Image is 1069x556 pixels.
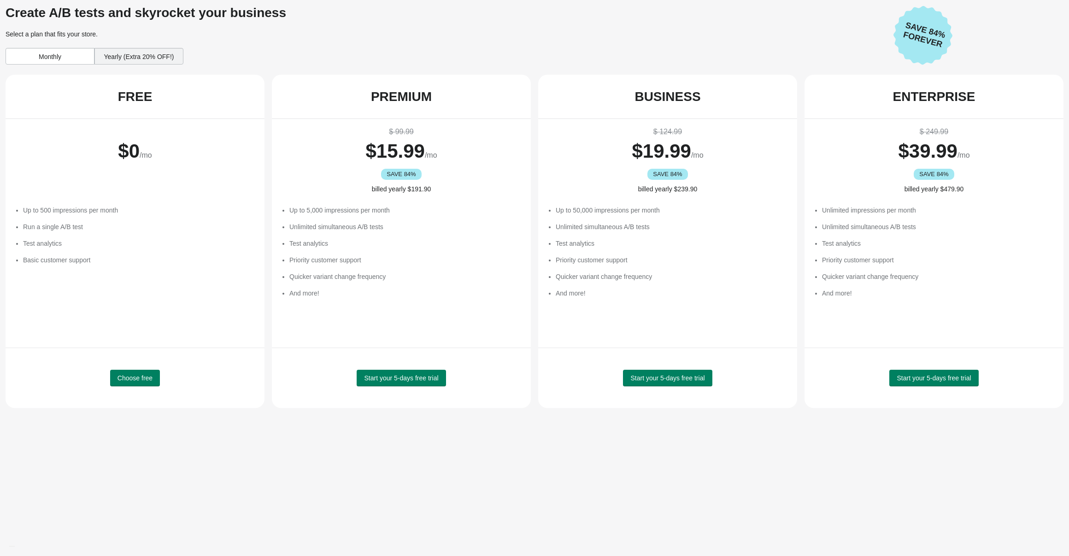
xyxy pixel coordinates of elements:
[893,6,952,65] img: Save 84% Forever
[822,289,1054,298] li: And more!
[281,184,522,194] div: billed yearly $191.90
[118,140,140,162] span: $ 0
[630,374,705,382] span: Start your 5-days free trial
[289,206,522,215] li: Up to 5,000 impressions per month
[289,239,522,248] li: Test analytics
[6,48,94,65] div: Monthly
[23,239,255,248] li: Test analytics
[6,6,886,20] div: Create A/B tests and skyrocket your business
[289,272,522,281] li: Quicker variant change frequency
[822,272,1054,281] li: Quicker variant change frequency
[691,151,704,159] span: /mo
[898,140,957,162] span: $ 39.99
[364,374,438,382] span: Start your 5-days free trial
[893,89,975,104] div: ENTERPRISE
[634,89,700,104] div: BUSINESS
[289,222,522,231] li: Unlimited simultaneous A/B tests
[23,255,255,265] li: Basic customer support
[889,370,978,386] button: Start your 5-days free trial
[896,19,952,51] span: Save 84% Forever
[110,370,160,386] button: Choose free
[814,126,1054,137] div: $ 249.99
[914,169,955,180] div: SAVE 84%
[822,222,1054,231] li: Unlimited simultaneous A/B tests
[9,519,39,547] iframe: chat widget
[357,370,446,386] button: Start your 5-days free trial
[897,374,971,382] span: Start your 5-days free trial
[23,206,255,215] li: Up to 500 impressions per month
[647,169,688,180] div: SAVE 84%
[425,151,437,159] span: /mo
[556,255,788,265] li: Priority customer support
[381,169,422,180] div: SAVE 84%
[556,272,788,281] li: Quicker variant change frequency
[623,370,712,386] button: Start your 5-days free trial
[371,89,432,104] div: PREMIUM
[6,30,886,39] div: Select a plan that fits your store.
[957,151,970,159] span: /mo
[289,255,522,265] li: Priority customer support
[23,222,255,231] li: Run a single A/B test
[117,374,153,382] span: Choose free
[822,255,1054,265] li: Priority customer support
[140,151,152,159] span: /mo
[556,206,788,215] li: Up to 50,000 impressions per month
[118,89,153,104] div: FREE
[632,140,691,162] span: $ 19.99
[547,126,788,137] div: $ 124.99
[822,206,1054,215] li: Unlimited impressions per month
[556,222,788,231] li: Unlimited simultaneous A/B tests
[556,289,788,298] li: And more!
[814,184,1054,194] div: billed yearly $479.90
[365,140,424,162] span: $ 15.99
[556,239,788,248] li: Test analytics
[289,289,522,298] li: And more!
[94,48,183,65] div: Yearly (Extra 20% OFF!)
[281,126,522,137] div: $ 99.99
[547,184,788,194] div: billed yearly $239.90
[822,239,1054,248] li: Test analytics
